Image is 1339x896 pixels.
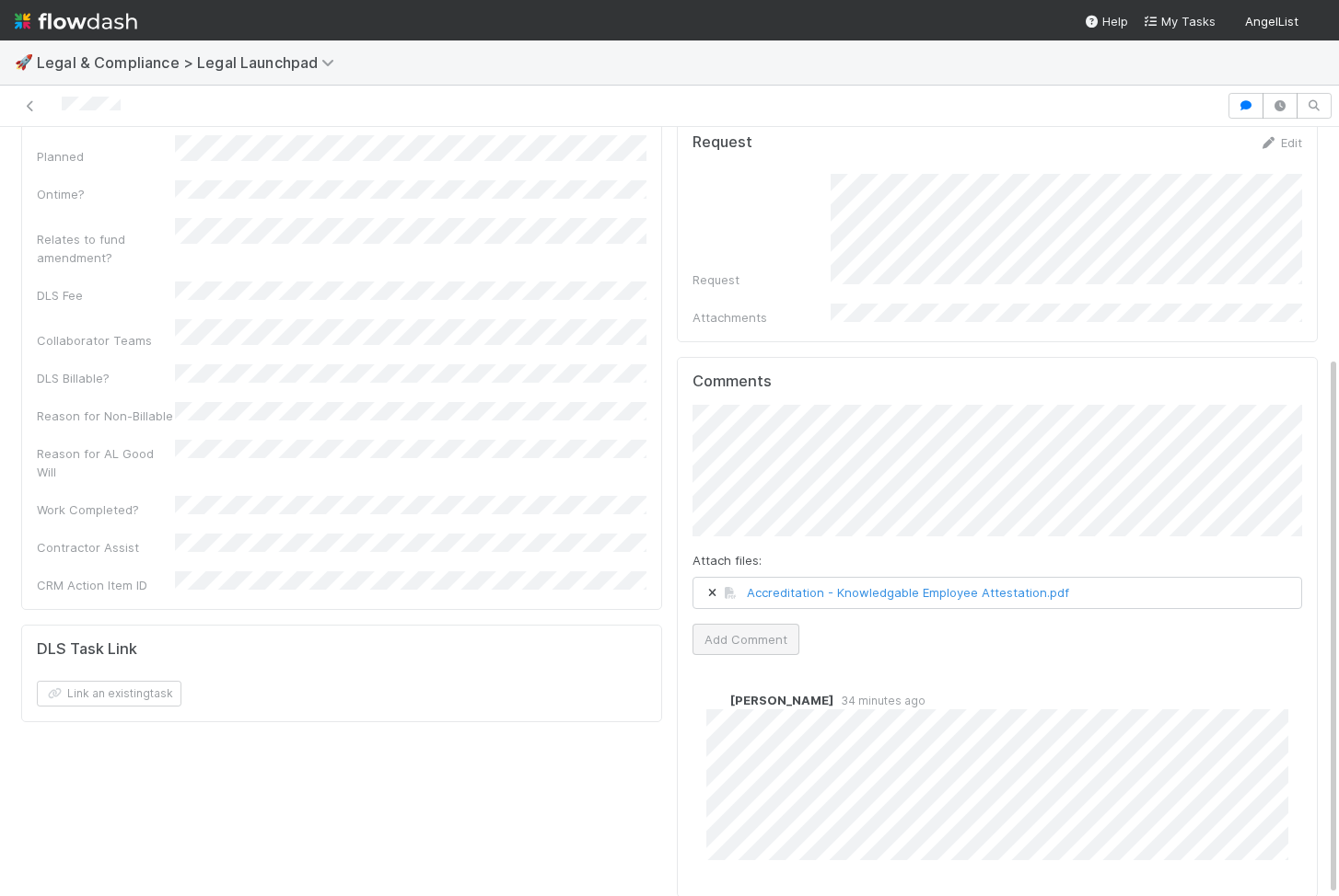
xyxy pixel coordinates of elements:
[37,407,175,425] div: Reason for Non-Billable
[15,54,33,70] span: 🚀
[1084,12,1128,30] div: Help
[15,6,137,37] img: logo-inverted-e16ddd16eac7371096b0.svg
[730,693,833,707] span: [PERSON_NAME]
[37,500,175,519] div: Work Completed?
[1306,13,1324,31] img: avatar_7d83f73c-397d-4044-baf2-bb2da42e298f.png
[37,230,175,267] div: Relates to fund amendment?
[693,308,831,327] div: Attachments
[693,133,752,152] h5: Request
[37,681,181,706] button: Link an existingtask
[747,585,1069,600] a: Accreditation - Knowledgable Employee Attestation.pdf
[37,640,137,659] h5: DLS Task Link
[693,551,762,569] label: Attach files:
[37,331,175,350] div: Collaborator Teams
[1143,14,1216,29] span: My Tasks
[1259,135,1302,150] a: Edit
[1143,12,1216,30] a: My Tasks
[37,147,175,166] div: Planned
[37,576,175,594] div: CRM Action Item ID
[37,185,175,203] div: Ontime?
[706,691,725,709] img: avatar_cd087ddc-540b-4a45-9726-71183506ed6a.png
[37,286,175,304] div: DLS Fee
[37,538,175,557] div: Contractor Assist
[37,444,175,481] div: Reason for AL Good Will
[833,694,926,707] span: 34 minutes ago
[693,624,799,655] button: Add Comment
[693,373,1302,391] h5: Comments
[693,270,831,289] div: Request
[37,53,343,72] span: Legal & Compliance > Legal Launchpad
[1245,14,1298,29] span: AngelList
[37,369,175,387] div: DLS Billable?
